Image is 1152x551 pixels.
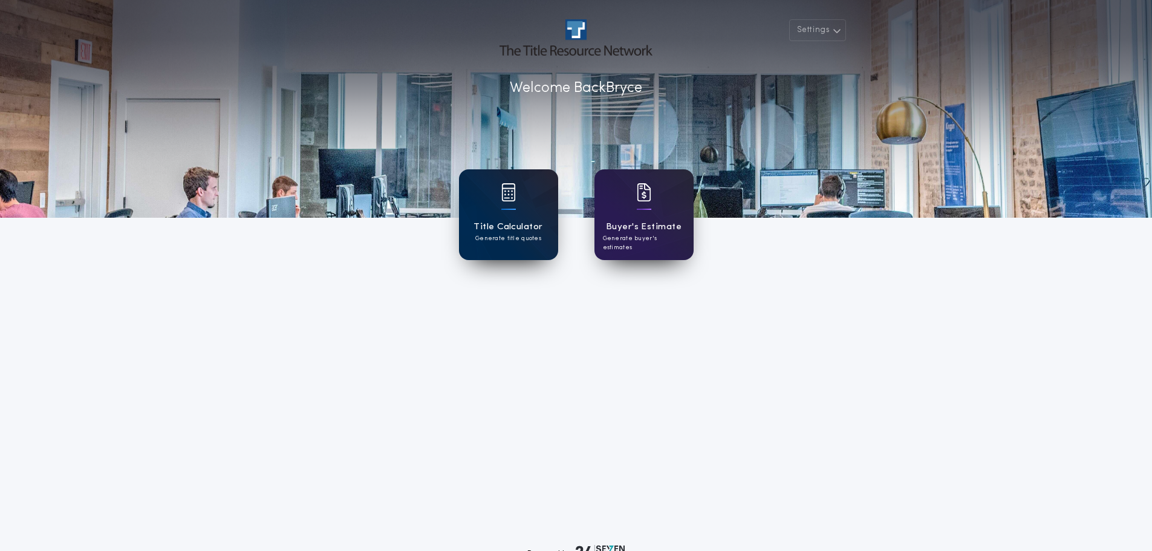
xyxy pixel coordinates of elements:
img: account-logo [500,19,652,56]
img: card icon [501,183,516,201]
img: card icon [637,183,651,201]
p: Welcome Back Bryce [510,77,642,99]
p: Generate buyer's estimates [603,234,685,252]
p: Generate title quotes [475,234,541,243]
button: Settings [789,19,846,41]
h1: Title Calculator [473,220,542,234]
a: card iconTitle CalculatorGenerate title quotes [459,169,558,260]
a: card iconBuyer's EstimateGenerate buyer's estimates [594,169,694,260]
h1: Buyer's Estimate [606,220,682,234]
